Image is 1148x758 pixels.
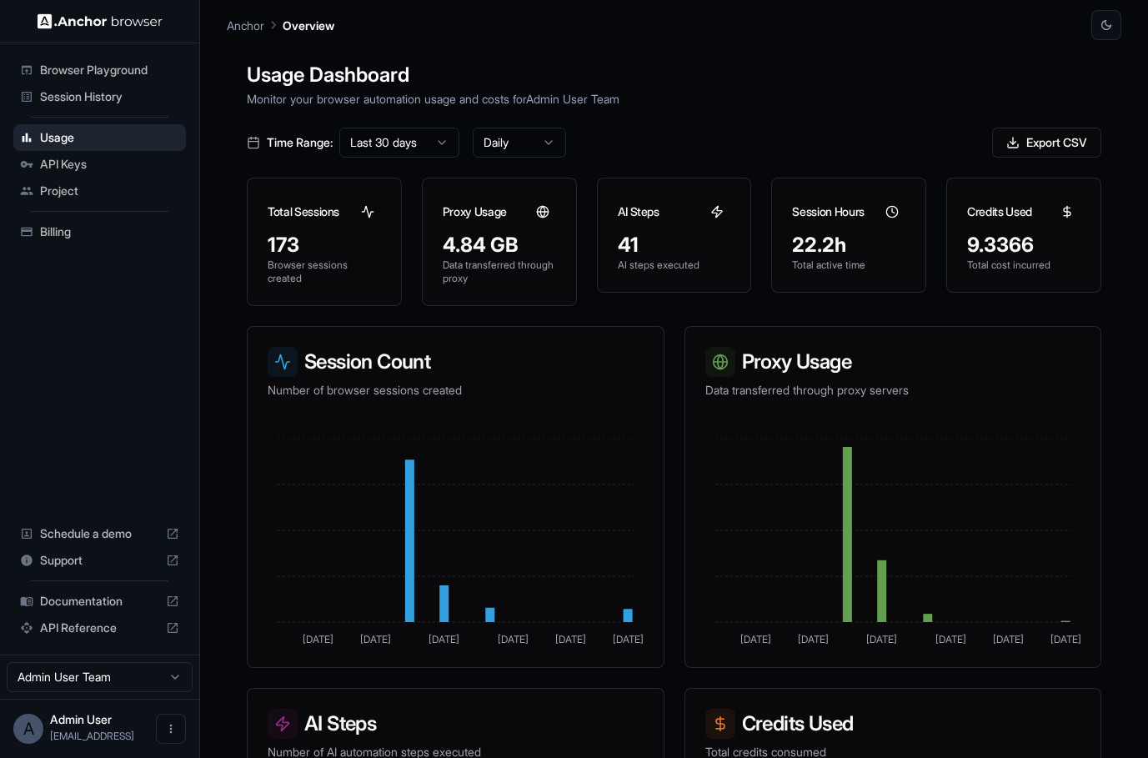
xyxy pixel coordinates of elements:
nav: breadcrumb [227,16,334,34]
tspan: [DATE] [555,633,586,645]
span: Documentation [40,593,159,610]
p: AI steps executed [618,259,731,272]
img: Anchor Logo [38,13,163,29]
div: 22.2h [792,232,905,259]
span: Support [40,552,159,569]
h3: Session Count [268,347,644,377]
div: 41 [618,232,731,259]
span: Usage [40,129,179,146]
p: Browser sessions created [268,259,381,285]
h3: Credits Used [705,709,1081,739]
h3: AI Steps [268,709,644,739]
div: 4.84 GB [443,232,556,259]
tspan: [DATE] [739,633,770,645]
span: API Reference [40,620,159,636]
tspan: [DATE] [429,633,459,645]
div: API Reference [13,615,186,641]
h3: Proxy Usage [443,203,507,220]
p: Data transferred through proxy servers [705,382,1081,399]
span: API Keys [40,156,179,173]
div: 9.3366 [967,232,1080,259]
h3: Total Sessions [268,203,339,220]
tspan: [DATE] [360,633,391,645]
span: Schedule a demo [40,525,159,542]
h3: Session Hours [792,203,864,220]
p: Monitor your browser automation usage and costs for Admin User Team [247,90,1101,108]
tspan: [DATE] [992,633,1023,645]
div: Billing [13,218,186,245]
div: 173 [268,232,381,259]
span: Time Range: [267,134,333,151]
button: Open menu [156,714,186,744]
span: admin@kular.ai [50,730,134,742]
p: Overview [283,17,334,34]
div: Browser Playground [13,57,186,83]
p: Number of browser sessions created [268,382,644,399]
h3: Proxy Usage [705,347,1081,377]
h1: Usage Dashboard [247,60,1101,90]
div: Documentation [13,588,186,615]
button: Export CSV [992,128,1101,158]
div: API Keys [13,151,186,178]
tspan: [DATE] [498,633,529,645]
tspan: [DATE] [303,633,333,645]
div: Project [13,178,186,204]
span: Session History [40,88,179,105]
p: Anchor [227,17,264,34]
div: Schedule a demo [13,520,186,547]
div: Usage [13,124,186,151]
div: Support [13,547,186,574]
p: Total active time [792,259,905,272]
tspan: [DATE] [1050,633,1080,645]
tspan: [DATE] [866,633,897,645]
span: Billing [40,223,179,240]
h3: Credits Used [967,203,1032,220]
div: A [13,714,43,744]
tspan: [DATE] [797,633,828,645]
tspan: [DATE] [935,633,965,645]
h3: AI Steps [618,203,659,220]
p: Data transferred through proxy [443,259,556,285]
p: Total cost incurred [967,259,1080,272]
div: Session History [13,83,186,110]
span: Project [40,183,179,199]
span: Browser Playground [40,62,179,78]
tspan: [DATE] [613,633,644,645]
span: Admin User [50,712,112,726]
